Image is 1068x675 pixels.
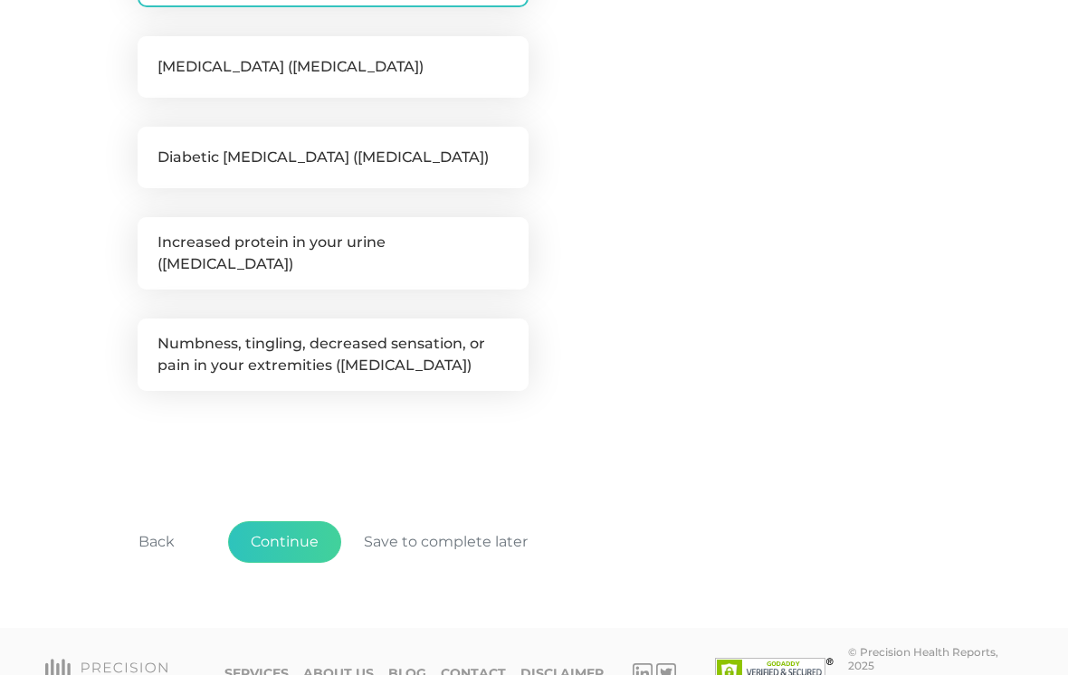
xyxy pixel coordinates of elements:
label: Increased protein in your urine ([MEDICAL_DATA]) [138,217,529,290]
div: © Precision Health Reports, 2025 [848,645,1023,672]
button: Continue [228,521,341,563]
label: Diabetic [MEDICAL_DATA] ([MEDICAL_DATA]) [138,127,529,188]
label: Numbness, tingling, decreased sensation, or pain in your extremities ([MEDICAL_DATA]) [138,318,529,391]
button: Back [116,521,197,563]
label: [MEDICAL_DATA] ([MEDICAL_DATA]) [138,36,529,98]
button: Save to complete later [341,521,550,563]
